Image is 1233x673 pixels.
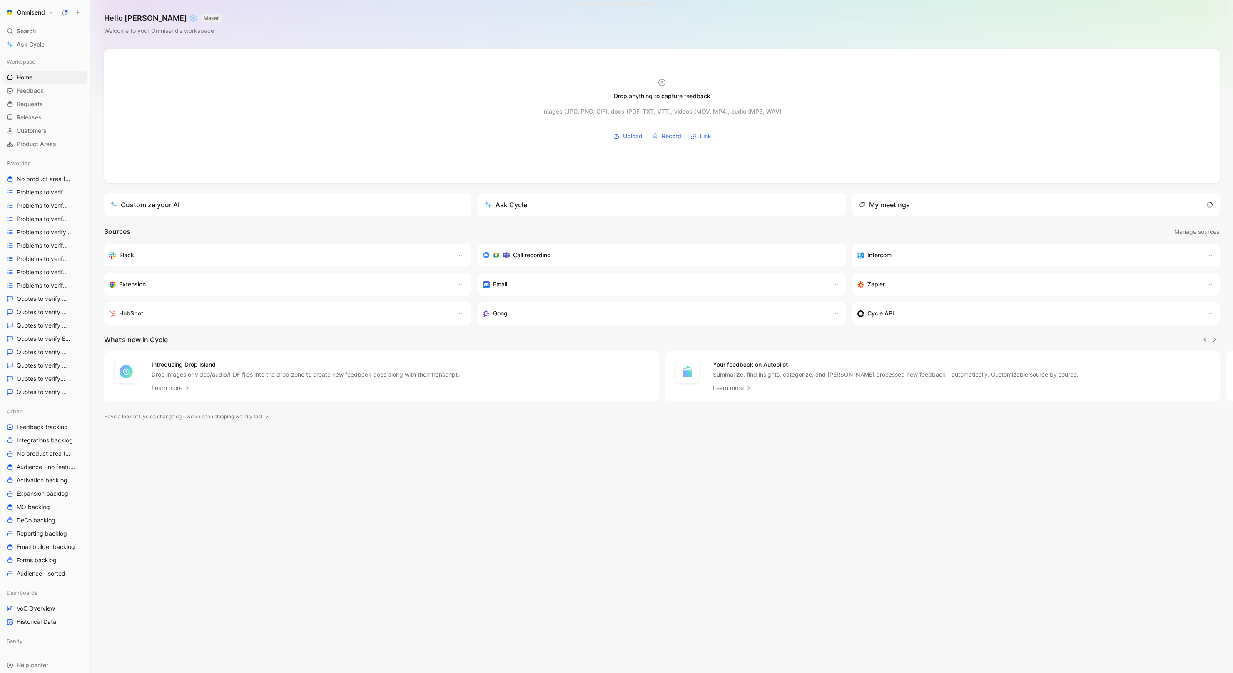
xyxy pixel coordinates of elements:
h2: Sources [104,226,130,237]
img: Omnisend [5,8,14,17]
p: Summarize, find insights, categorize, and [PERSON_NAME] processed new feedback - automatically. C... [713,370,1079,379]
a: Audience - no feature tag [3,461,87,473]
h1: Omnisend [17,9,45,16]
span: Requests [17,100,43,108]
a: Customize your AI [104,193,471,216]
button: MAKER [201,14,222,22]
span: Customers [17,127,47,135]
a: Problems to verify Email Builder [3,226,87,238]
span: Feedback tracking [17,423,68,431]
span: VoC Overview [17,604,55,613]
span: Problems to verify Audience [17,201,71,210]
a: Quotes to verify MO [3,373,87,385]
span: No product area (Unknowns) [17,175,73,184]
span: Reporting backlog [17,529,67,538]
a: Problems to verify DeCo [3,213,87,225]
span: Forms backlog [17,556,57,564]
a: Problems to verify Expansion [3,239,87,252]
span: Problems to verify Expansion [17,241,71,250]
span: DeCo backlog [17,516,55,524]
h3: HubSpot [119,308,143,318]
span: Quotes to verify MO [17,375,67,383]
button: Ask Cycle [478,193,845,216]
span: Problems to verify Reporting [17,281,71,290]
span: Manage sources [1174,227,1219,237]
h3: Call recording [513,250,551,260]
a: Quotes to verify Forms [3,359,87,372]
div: Welcome to your Omnisend’s workspace [104,26,222,36]
button: Upload [610,130,645,142]
div: Sync your customers, send feedback and get updates in Intercom [857,250,1198,260]
span: Feedback [17,87,44,95]
div: My meetings [859,200,910,210]
span: Quotes to verify Audience [17,308,70,316]
span: Problems to verify DeCo [17,215,69,223]
a: Expansion backlog [3,487,87,500]
span: Quotes to verify DeCo [17,321,68,330]
span: Product Areas [17,140,56,148]
a: Problems to verify Activation [3,186,87,199]
span: Audience - no feature tag [17,463,77,471]
span: Audience - sorted [17,569,65,578]
a: Feedback [3,84,87,97]
div: Help center [3,659,87,671]
div: Other [3,405,87,417]
a: Reporting backlog [3,527,87,540]
div: Favorites [3,157,87,169]
h3: Extension [119,279,146,289]
a: Quotes to verify Audience [3,306,87,318]
span: Record [662,131,681,141]
div: Dashboards [3,586,87,599]
div: Capture feedback from anywhere on the web [109,279,450,289]
div: Sanity [3,635,87,647]
h3: Cycle API [867,308,894,318]
span: Integrations backlog [17,436,73,445]
span: Other [7,407,22,415]
span: Upload [623,131,643,141]
span: Help center [17,661,48,668]
div: Capture feedback from your incoming calls [483,308,824,318]
span: Quotes to verify Email builder [17,335,71,343]
a: Problems to verify Reporting [3,279,87,292]
span: Quotes to verify Reporting [17,388,70,396]
span: No product area (Unknowns) [17,449,71,458]
a: Quotes to verify Activation [3,293,87,305]
button: Link [687,130,714,142]
h4: Introducing Drop island [152,360,459,370]
a: Integrations backlog [3,434,87,447]
span: Problems to verify Email Builder [17,228,72,236]
span: Workspace [7,57,35,66]
span: Favorites [7,159,31,167]
h4: Your feedback on Autopilot [713,360,1079,370]
a: Quotes to verify Expansion [3,346,87,358]
div: Sync your customers, send feedback and get updates in Slack [109,250,450,260]
a: Problems to verify Forms [3,253,87,265]
div: Record & transcribe meetings from Zoom, Meet & Teams. [483,250,834,260]
span: Link [700,131,711,141]
span: Dashboards [7,589,37,597]
span: Problems to verify Activation [17,188,71,196]
a: Customers [3,124,87,137]
h1: Hello [PERSON_NAME] ❄️ [104,13,222,23]
div: Images (JPG, PNG, GIF), docs (PDF, TXT, VTT), videos (MOV, MP4), audio (MP3, WAV) [542,107,782,117]
span: Problems to verify Forms [17,255,70,263]
a: Learn more [152,383,191,393]
h3: Email [493,279,507,289]
button: OmnisendOmnisend [3,7,56,18]
span: Ask Cycle [17,40,45,50]
a: Feedback tracking [3,421,87,433]
span: Sanity [7,637,22,645]
div: Forward emails to your feedback inbox [483,279,824,289]
a: Requests [3,98,87,110]
h3: Gong [493,308,508,318]
a: Ask Cycle [3,38,87,51]
span: Quotes to verify Expansion [17,348,70,356]
h2: What’s new in Cycle [104,335,168,345]
div: Search [3,25,87,37]
h3: Zapier [867,279,885,289]
div: Sanity [3,635,87,650]
div: Capture feedback from thousands of sources with Zapier (survey results, recordings, sheets, etc). [857,279,1198,289]
button: Record [649,130,684,142]
span: Email builder backlog [17,543,75,551]
span: Quotes to verify Activation [17,295,70,303]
